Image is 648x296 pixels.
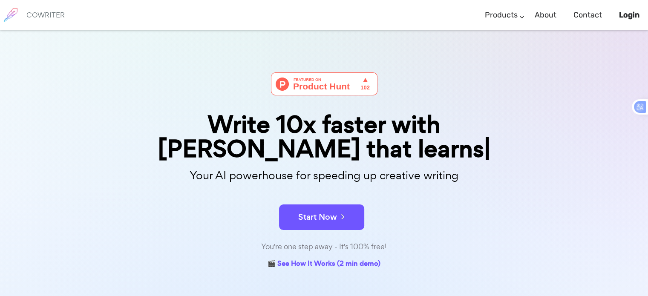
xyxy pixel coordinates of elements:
a: Products [485,3,518,28]
p: Your AI powerhouse for speeding up creative writing [111,167,537,185]
a: About [535,3,556,28]
a: 🎬 See How It Works (2 min demo) [268,258,380,271]
button: Start Now [279,204,364,230]
a: Login [619,3,639,28]
h6: COWRITER [26,11,65,19]
div: You're one step away - It's 100% free! [111,241,537,253]
b: Login [619,10,639,20]
img: Cowriter - Your AI buddy for speeding up creative writing | Product Hunt [271,72,377,95]
a: Contact [573,3,602,28]
div: Write 10x faster with [PERSON_NAME] that learns [111,112,537,161]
